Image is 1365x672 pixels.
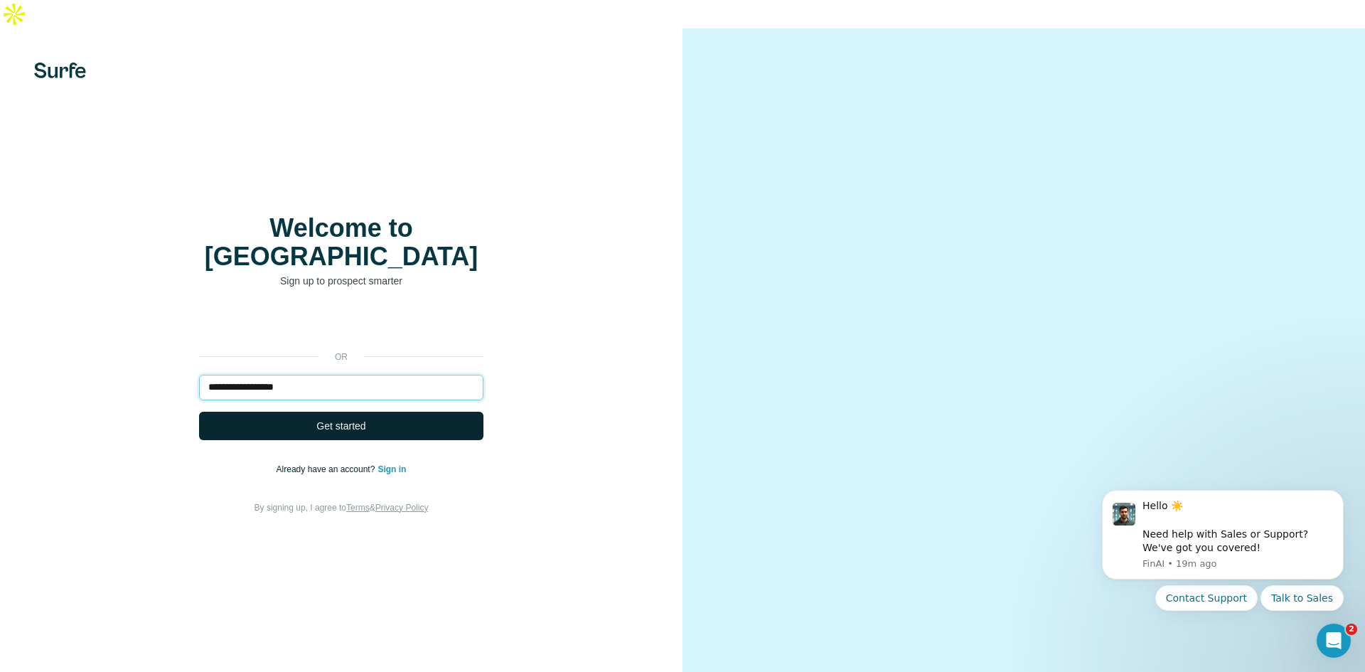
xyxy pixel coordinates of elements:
[34,63,86,78] img: Surfe's logo
[255,503,429,513] span: By signing up, I agree to &
[375,503,429,513] a: Privacy Policy
[192,309,491,341] iframe: Sign in with Google Button
[318,351,364,363] p: or
[378,464,406,474] a: Sign in
[199,214,483,271] h1: Welcome to [GEOGRAPHIC_DATA]
[199,274,483,288] p: Sign up to prospect smarter
[1081,472,1365,665] iframe: Intercom notifications message
[346,503,370,513] a: Terms
[1317,624,1351,658] iframe: Intercom live chat
[199,412,483,440] button: Get started
[316,419,365,433] span: Get started
[1346,624,1357,635] span: 2
[277,464,378,474] span: Already have an account?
